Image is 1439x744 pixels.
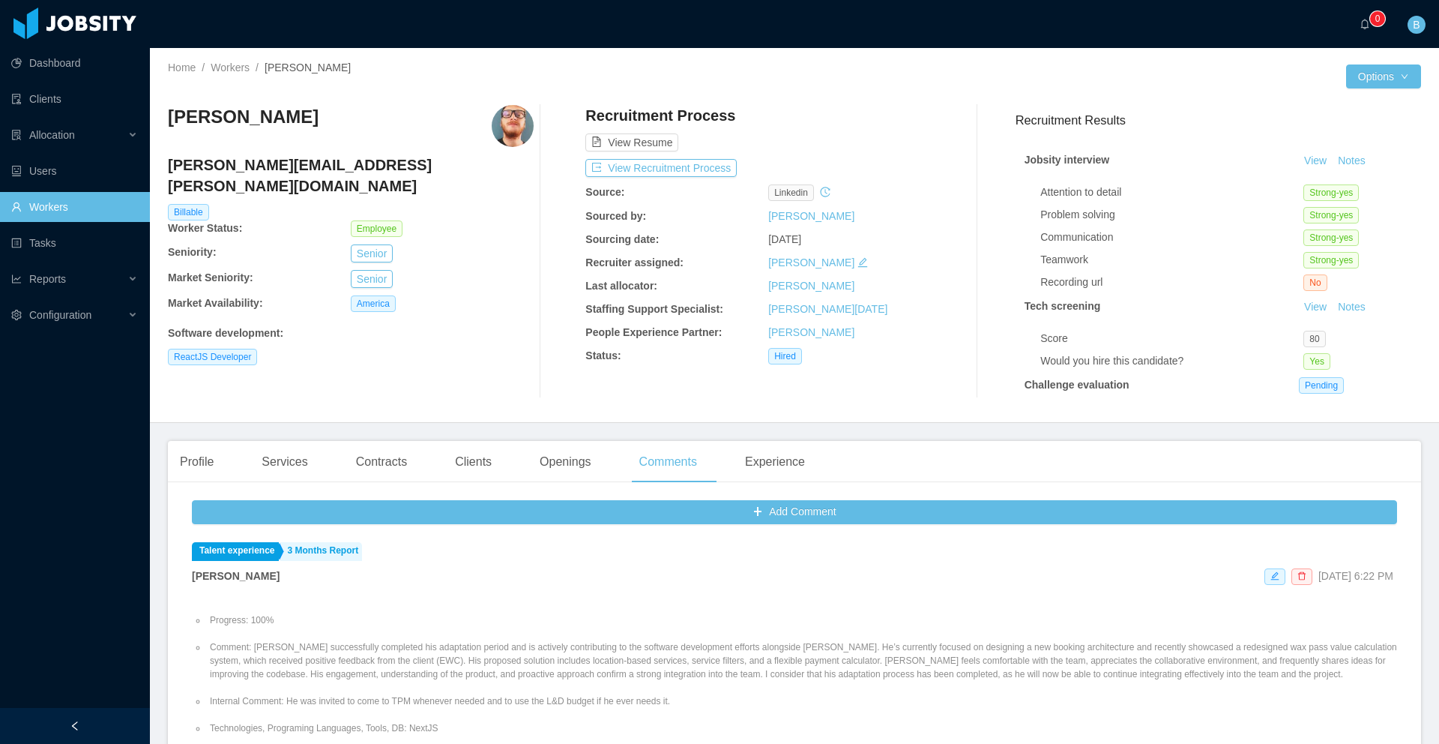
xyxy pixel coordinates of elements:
span: Allocation [29,129,75,141]
span: Configuration [29,309,91,321]
i: icon: edit [857,257,868,268]
span: Yes [1303,353,1330,370]
span: Strong-yes [1303,184,1359,201]
div: Profile [168,441,226,483]
span: Reports [29,273,66,285]
div: Contracts [344,441,419,483]
div: Openings [528,441,603,483]
div: Recording url [1040,274,1303,290]
button: icon: plusAdd Comment [192,500,1397,524]
li: Progress: 100% [207,613,1397,627]
span: B [1413,16,1420,34]
span: Strong-yes [1303,207,1359,223]
span: [PERSON_NAME] [265,61,351,73]
h3: Recruitment Results [1016,111,1421,130]
span: [DATE] [768,233,801,245]
a: icon: robotUsers [11,156,138,186]
div: Clients [443,441,504,483]
a: icon: profileTasks [11,228,138,258]
a: Home [168,61,196,73]
div: Problem solving [1040,207,1303,223]
a: icon: auditClients [11,84,138,114]
b: Status: [585,349,621,361]
a: [PERSON_NAME] [768,256,854,268]
a: View [1299,301,1332,313]
i: icon: solution [11,130,22,140]
span: [DATE] 6:22 PM [1318,570,1393,582]
b: Recruiter assigned: [585,256,684,268]
b: Source: [585,186,624,198]
sup: 0 [1370,11,1385,26]
li: Comment: [PERSON_NAME] successfully completed his adaptation period and is actively contributing ... [207,640,1397,681]
strong: Tech screening [1025,300,1101,312]
li: Technologies, Programing Languages, Tools, DB: NextJS [207,721,1397,735]
a: [PERSON_NAME][DATE] [768,303,887,315]
span: Pending [1299,377,1344,394]
button: Notes [1332,298,1372,316]
b: Worker Status: [168,222,242,234]
b: Staffing Support Specialist: [585,303,723,315]
a: 3 Months Report [280,542,363,561]
a: [PERSON_NAME] [768,210,854,222]
span: / [202,61,205,73]
span: Employee [351,220,402,237]
span: linkedin [768,184,814,201]
div: Score [1040,331,1303,346]
a: Talent experience [192,542,279,561]
button: Senior [351,270,393,288]
b: Last allocator: [585,280,657,292]
b: Sourcing date: [585,233,659,245]
div: Would you hire this candidate? [1040,353,1303,369]
li: Internal Comment: He was invited to come to TPM whenever needed and to use the L&D budget if he e... [207,694,1397,708]
span: Strong-yes [1303,229,1359,246]
h3: [PERSON_NAME] [168,105,319,129]
span: / [256,61,259,73]
span: Strong-yes [1303,252,1359,268]
strong: Challenge evaluation [1025,379,1129,391]
i: icon: setting [11,310,22,320]
a: icon: exportView Recruitment Process [585,162,737,174]
img: df3d1290-fbc8-4a93-ade5-d34b4786269d_673262bbedfc9-400w.png [492,105,534,147]
div: Comments [627,441,709,483]
h4: [PERSON_NAME][EMAIL_ADDRESS][PERSON_NAME][DOMAIN_NAME] [168,154,534,196]
button: Senior [351,244,393,262]
a: icon: file-textView Resume [585,136,678,148]
div: Attention to detail [1040,184,1303,200]
a: icon: userWorkers [11,192,138,222]
i: icon: edit [1270,571,1279,580]
i: icon: history [820,187,830,197]
a: icon: pie-chartDashboard [11,48,138,78]
b: Market Seniority: [168,271,253,283]
button: icon: exportView Recruitment Process [585,159,737,177]
div: Services [250,441,319,483]
b: Seniority: [168,246,217,258]
span: Billable [168,204,209,220]
i: icon: line-chart [11,274,22,284]
b: People Experience Partner: [585,326,722,338]
span: America [351,295,396,312]
span: Hired [768,348,802,364]
span: ReactJS Developer [168,349,257,365]
span: 80 [1303,331,1325,347]
b: Sourced by: [585,210,646,222]
div: Experience [733,441,817,483]
div: Communication [1040,229,1303,245]
button: Optionsicon: down [1346,64,1421,88]
a: Workers [211,61,250,73]
i: icon: delete [1297,571,1306,580]
strong: Jobsity interview [1025,154,1110,166]
div: Teamwork [1040,252,1303,268]
strong: [PERSON_NAME] [192,570,280,582]
span: No [1303,274,1327,291]
button: Notes [1332,152,1372,170]
a: View [1299,154,1332,166]
b: Market Availability: [168,297,263,309]
button: icon: file-textView Resume [585,133,678,151]
i: icon: bell [1360,19,1370,29]
a: [PERSON_NAME] [768,280,854,292]
a: [PERSON_NAME] [768,326,854,338]
b: Software development : [168,327,283,339]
